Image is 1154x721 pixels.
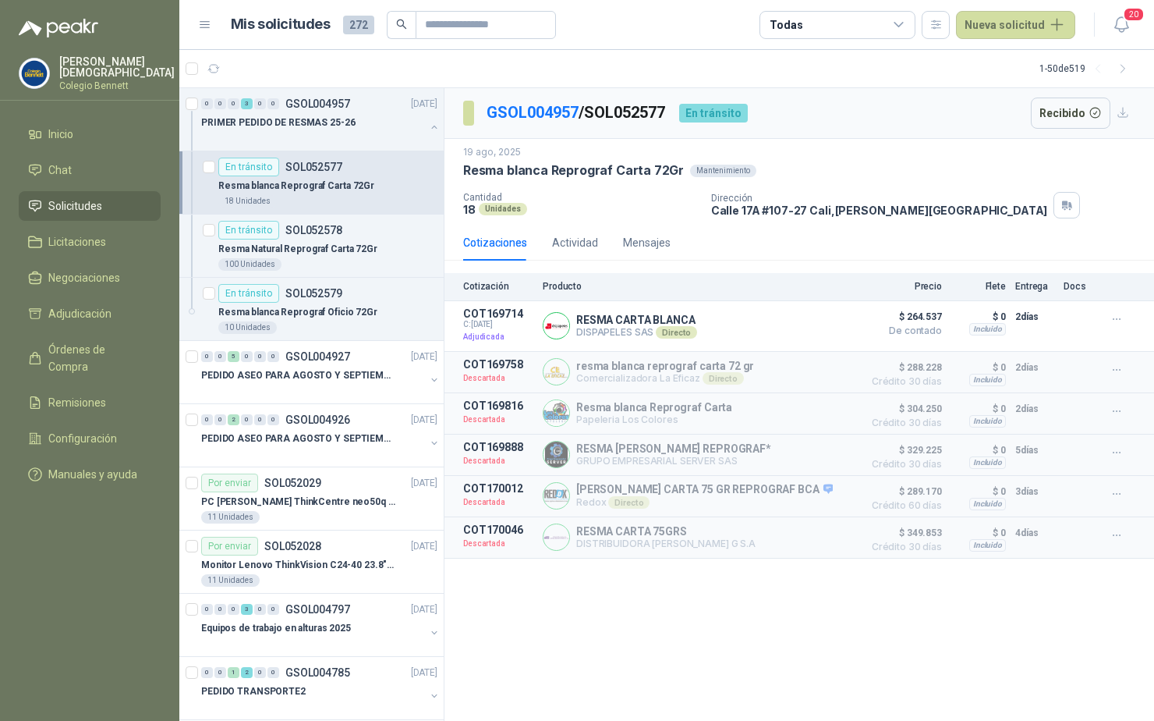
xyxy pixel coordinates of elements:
p: Equipos de trabajo en alturas 2025 [201,621,351,636]
div: 18 Unidades [218,195,277,208]
div: 0 [267,414,279,425]
a: Manuales y ayuda [19,460,161,489]
p: Docs [1064,281,1095,292]
div: Cotizaciones [463,234,527,251]
p: DISPAPELES SAS [576,326,697,339]
div: 3 [241,98,253,109]
div: 100 Unidades [218,258,281,271]
div: 0 [201,667,213,678]
p: RESMA CARTA BLANCA [576,314,697,326]
a: Licitaciones [19,227,161,257]
p: 2 días [1015,307,1054,326]
p: [DATE] [411,476,437,491]
div: Incluido [969,415,1006,428]
a: En tránsitoSOL052578Resma Natural Reprograf Carta 72Gr100 Unidades [179,215,444,278]
p: 2 días [1015,400,1054,418]
span: $ 289.170 [864,482,942,501]
span: Remisiones [48,394,106,411]
div: Incluido [969,456,1006,469]
p: $ 0 [951,307,1006,326]
p: $ 0 [951,358,1006,377]
div: 5 [228,351,239,362]
p: Descartada [463,453,533,469]
p: / SOL052577 [487,101,667,125]
p: $ 0 [951,400,1006,418]
p: RESMA CARTA 75GRS [576,525,756,538]
p: SOL052029 [264,478,321,488]
p: resma blanca reprograf carta 72 gr [576,360,754,372]
p: 3 días [1015,482,1054,501]
span: $ 349.853 [864,524,942,542]
p: SOL052028 [264,541,321,552]
div: 0 [201,98,213,109]
a: Configuración [19,424,161,453]
p: 2 días [1015,358,1054,377]
p: $ 0 [951,441,1006,460]
p: [PERSON_NAME] CARTA 75 GR REPROGRAF BCA [576,483,833,497]
span: Configuración [48,430,117,447]
div: Incluido [969,374,1006,386]
p: SOL052579 [285,288,342,299]
span: $ 288.228 [864,358,942,377]
a: 0 0 0 3 0 0 GSOL004797[DATE] Equipos de trabajo en alturas 2025 [201,600,441,650]
div: 0 [214,351,226,362]
p: Flete [951,281,1006,292]
p: COT170046 [463,524,533,536]
p: Descartada [463,412,533,428]
span: Crédito 30 días [864,542,942,552]
img: Logo peakr [19,19,98,37]
a: Remisiones [19,388,161,417]
p: Papeleria Los Colores [576,414,732,425]
p: Descartada [463,536,533,552]
p: [DATE] [411,602,437,617]
p: Resma blanca Reprograf Oficio 72Gr [218,305,377,320]
p: 5 días [1015,441,1054,460]
p: COT169714 [463,307,533,320]
div: 0 [214,98,226,109]
a: 0 0 0 3 0 0 GSOL004957[DATE] PRIMER PEDIDO DE RESMAS 25-26 [201,94,441,144]
div: 0 [267,604,279,615]
span: Crédito 60 días [864,501,942,510]
span: 20 [1123,7,1145,22]
p: PRIMER PEDIDO DE RESMAS 25-26 [201,115,356,130]
div: Por enviar [201,537,258,556]
p: [DATE] [411,413,437,428]
a: 0 0 5 0 0 0 GSOL004927[DATE] PEDIDO ASEO PARA AGOSTO Y SEPTIEMBRE 2 [201,347,441,397]
p: Producto [543,281,855,292]
p: GSOL004797 [285,604,350,615]
div: Actividad [552,234,598,251]
p: GSOL004957 [285,98,350,109]
p: Precio [864,281,942,292]
p: GRUPO EMPRESARIAL SERVER SAS [576,455,771,467]
div: En tránsito [218,158,279,176]
p: Descartada [463,495,533,510]
p: 19 ago, 2025 [463,145,521,160]
p: PEDIDO ASEO PARA AGOSTO Y SEPTIEMBRE [201,432,395,446]
p: GSOL004926 [285,414,350,425]
div: 0 [254,98,266,109]
div: 0 [201,414,213,425]
a: 0 0 2 0 0 0 GSOL004926[DATE] PEDIDO ASEO PARA AGOSTO Y SEPTIEMBRE [201,410,441,460]
span: Licitaciones [48,233,106,250]
a: Chat [19,155,161,185]
p: $ 0 [951,524,1006,542]
a: Solicitudes [19,191,161,221]
div: Incluido [969,539,1006,552]
p: Cotización [463,281,533,292]
a: Adjudicación [19,299,161,329]
div: 3 [241,604,253,615]
span: $ 304.250 [864,400,942,418]
div: Directo [656,326,697,339]
img: Company Logo [543,442,569,467]
span: Negociaciones [48,269,120,286]
a: En tránsitoSOL052579Resma blanca Reprograf Oficio 72Gr10 Unidades [179,278,444,341]
p: Cantidad [463,192,699,203]
div: 0 [267,98,279,109]
h1: Mis solicitudes [231,13,331,36]
div: 0 [228,98,239,109]
span: Chat [48,162,72,179]
p: COT170012 [463,482,533,495]
a: Inicio [19,119,161,149]
span: Solicitudes [48,197,102,215]
a: GSOL004957 [487,103,579,122]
